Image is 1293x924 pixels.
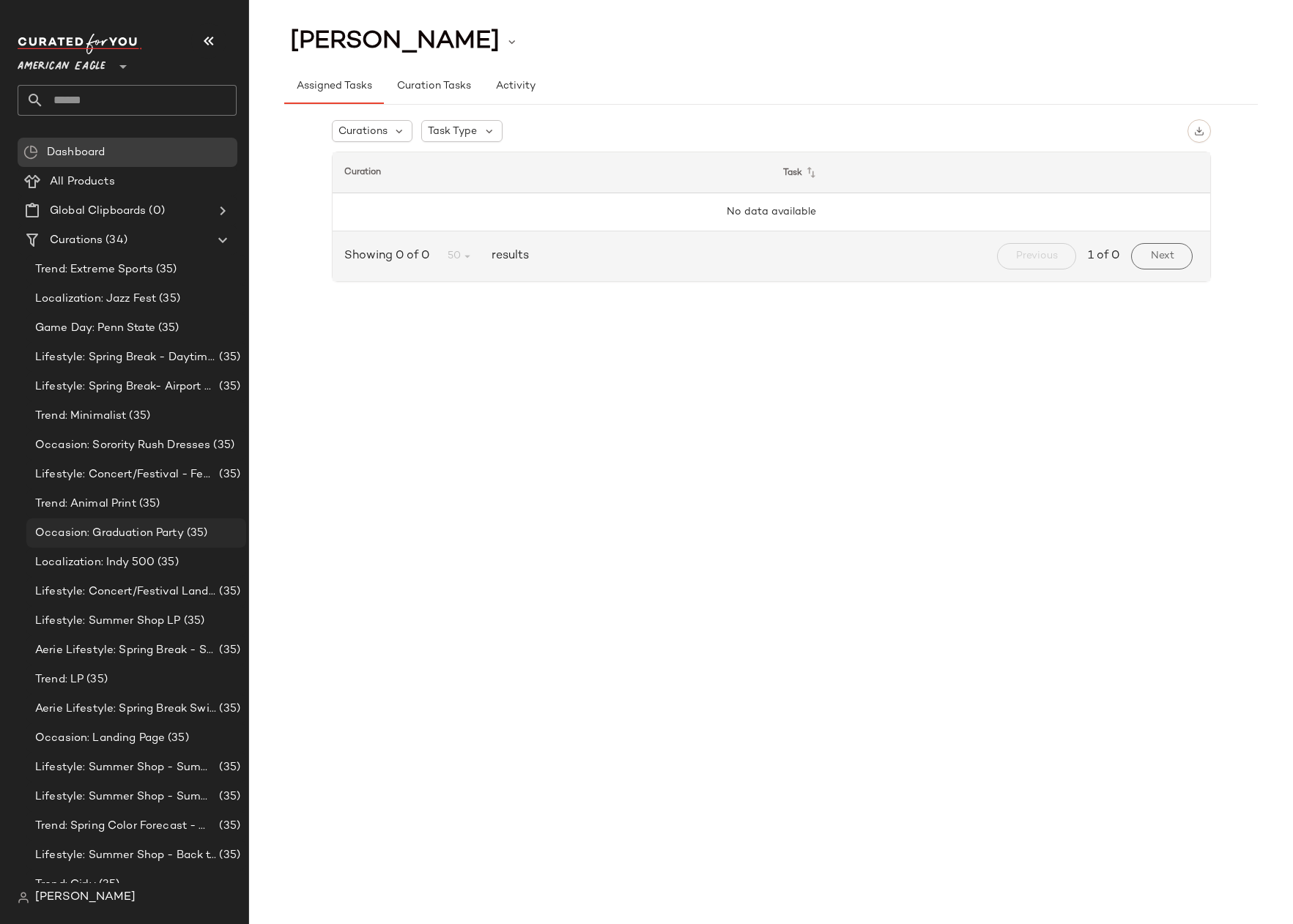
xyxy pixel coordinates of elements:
[35,496,136,513] span: Trend: Animal Print
[146,203,164,220] span: (0)
[296,81,372,92] span: Assigned Tasks
[35,291,156,308] span: Localization: Jazz Fest
[396,81,470,92] span: Curation Tasks
[136,496,160,513] span: (35)
[35,613,181,630] span: Lifestyle: Summer Shop LP
[1194,126,1204,136] img: svg%3e
[50,203,146,220] span: Global Clipboards
[153,261,177,278] span: (35)
[333,152,771,193] th: Curation
[184,525,208,542] span: (35)
[216,584,240,600] span: (35)
[47,144,105,161] span: Dashboard
[338,124,388,139] span: Curations
[50,174,115,190] span: All Products
[35,261,153,278] span: Trend: Extreme Sports
[35,847,216,864] span: Lifestyle: Summer Shop - Back to School Essentials
[290,28,500,56] span: [PERSON_NAME]
[35,642,216,659] span: Aerie Lifestyle: Spring Break - Sporty
[35,349,216,366] span: Lifestyle: Spring Break - Daytime Casual
[35,408,126,425] span: Trend: Minimalist
[35,525,184,542] span: Occasion: Graduation Party
[18,34,142,54] img: cfy_white_logo.C9jOOHJF.svg
[35,876,96,893] span: Trend: Girly
[35,818,216,835] span: Trend: Spring Color Forecast - Womens
[155,320,179,337] span: (35)
[103,232,127,249] span: (34)
[35,701,216,718] span: Aerie Lifestyle: Spring Break Swimsuits Landing Page
[486,247,529,265] span: results
[96,876,120,893] span: (35)
[216,701,240,718] span: (35)
[35,320,155,337] span: Game Day: Penn State
[771,152,1210,193] th: Task
[35,584,216,600] span: Lifestyle: Concert/Festival Landing Page
[210,437,234,454] span: (35)
[23,145,38,160] img: svg%3e
[181,613,205,630] span: (35)
[84,671,108,688] span: (35)
[495,81,536,92] span: Activity
[35,730,165,747] span: Occasion: Landing Page
[165,730,189,747] span: (35)
[216,466,240,483] span: (35)
[216,642,240,659] span: (35)
[35,379,216,395] span: Lifestyle: Spring Break- Airport Style
[344,247,435,265] span: Showing 0 of 0
[18,50,105,76] span: American Eagle
[126,408,150,425] span: (35)
[18,892,29,903] img: svg%3e
[333,193,1210,231] td: No data available
[35,671,84,688] span: Trend: LP
[216,789,240,805] span: (35)
[1131,243,1192,269] button: Next
[1149,250,1174,262] span: Next
[35,466,216,483] span: Lifestyle: Concert/Festival - Femme
[216,818,240,835] span: (35)
[216,759,240,776] span: (35)
[216,847,240,864] span: (35)
[156,291,180,308] span: (35)
[35,554,155,571] span: Localization: Indy 500
[50,232,103,249] span: Curations
[428,124,477,139] span: Task Type
[216,379,240,395] span: (35)
[1088,247,1119,265] span: 1 of 0
[35,789,216,805] span: Lifestyle: Summer Shop - Summer Study Sessions
[216,349,240,366] span: (35)
[35,759,216,776] span: Lifestyle: Summer Shop - Summer Abroad
[155,554,179,571] span: (35)
[35,889,136,906] span: [PERSON_NAME]
[35,437,210,454] span: Occasion: Sorority Rush Dresses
